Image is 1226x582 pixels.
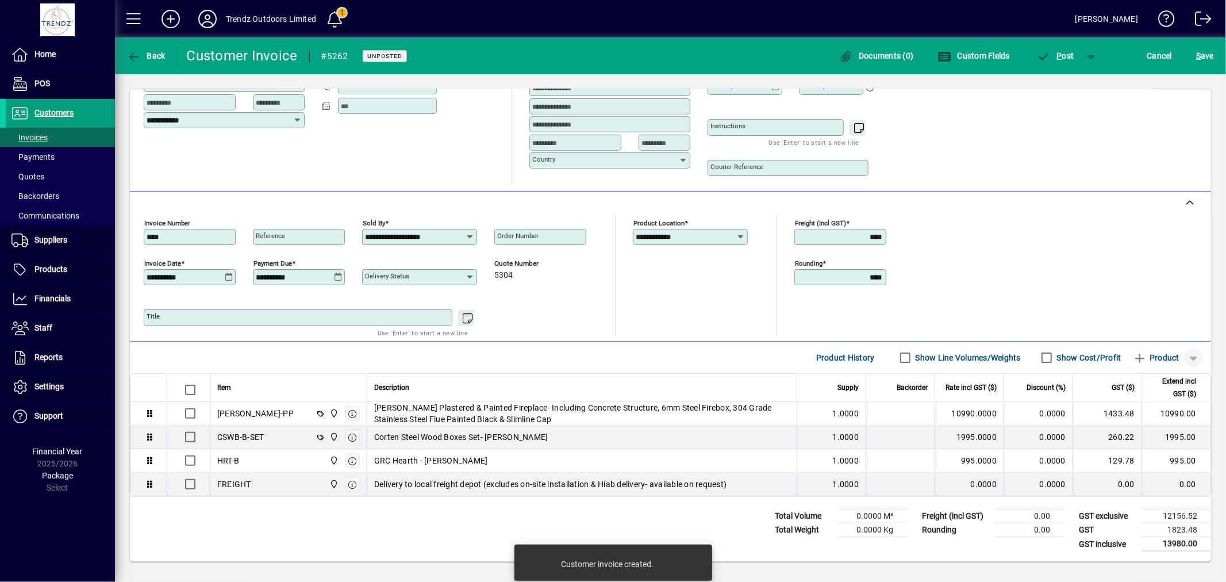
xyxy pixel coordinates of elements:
[6,343,115,372] a: Reports
[378,326,468,339] mat-hint: Use 'Enter' to start a new line
[226,10,316,28] div: Trendz Outdoors Limited
[374,402,790,425] span: [PERSON_NAME] Plastered & Painted Fireplace- Including Concrete Structure, 6mm Steel Firebox, 304...
[6,167,115,186] a: Quotes
[833,408,859,419] span: 1.0000
[838,523,907,537] td: 0.0000 Kg
[11,152,55,162] span: Payments
[1196,47,1214,65] span: ave
[1031,45,1080,66] button: Post
[6,147,115,167] a: Payments
[1073,537,1142,552] td: GST inclusive
[34,108,74,117] span: Customers
[34,294,71,303] span: Financials
[1142,537,1211,552] td: 13980.00
[494,260,563,267] span: Quote number
[374,455,488,466] span: GRC Hearth - [PERSON_NAME]
[217,431,264,443] div: CSWB-B-SET
[6,402,115,431] a: Support
[561,558,654,570] div: Customer invoice created.
[1147,47,1173,65] span: Cancel
[1057,51,1062,60] span: P
[1055,352,1121,363] label: Show Cost/Profit
[11,133,48,142] span: Invoices
[942,455,997,466] div: 995.0000
[1142,510,1211,523] td: 12156.52
[34,79,50,88] span: POS
[995,510,1064,523] td: 0.00
[937,51,1010,60] span: Custom Fields
[124,45,168,66] button: Back
[326,478,340,491] span: New Plymouth
[995,523,1064,537] td: 0.00
[34,411,63,420] span: Support
[34,353,63,362] span: Reports
[34,49,56,59] span: Home
[1073,402,1142,426] td: 1433.48
[532,155,555,163] mat-label: Country
[1150,2,1175,40] a: Knowledge Base
[1075,10,1138,28] div: [PERSON_NAME]
[816,349,875,367] span: Product History
[497,232,539,240] mat-label: Order number
[321,47,348,66] div: #5262
[833,431,859,443] span: 1.0000
[6,40,115,69] a: Home
[1133,349,1179,367] span: Product
[1149,375,1196,400] span: Extend incl GST ($)
[33,447,83,456] span: Financial Year
[6,186,115,206] a: Backorders
[217,455,239,466] div: HRT-B
[253,259,292,267] mat-label: Payment due
[837,381,859,394] span: Supply
[795,219,846,227] mat-label: Freight (incl GST)
[1004,426,1073,449] td: 0.0000
[326,454,340,467] span: New Plymouth
[1142,523,1211,537] td: 1823.48
[152,9,189,29] button: Add
[1142,473,1210,496] td: 0.00
[6,70,115,98] a: POS
[147,312,160,320] mat-label: Title
[6,314,115,343] a: Staff
[6,206,115,225] a: Communications
[217,408,294,419] div: [PERSON_NAME]-PP
[1037,51,1074,60] span: ost
[769,136,859,149] mat-hint: Use 'Enter' to start a new line
[946,381,997,394] span: Rate incl GST ($)
[42,471,73,480] span: Package
[812,347,879,368] button: Product History
[367,52,402,60] span: Unposted
[189,9,226,29] button: Profile
[913,352,1021,363] label: Show Line Volumes/Weights
[1073,523,1142,537] td: GST
[1027,381,1066,394] span: Discount (%)
[1073,510,1142,523] td: GST exclusive
[11,192,59,201] span: Backorders
[942,478,997,490] div: 0.0000
[836,45,917,66] button: Documents (0)
[1142,402,1210,426] td: 10990.00
[942,408,997,419] div: 10990.0000
[769,510,838,523] td: Total Volume
[34,382,64,391] span: Settings
[942,431,997,443] div: 1995.0000
[795,259,823,267] mat-label: Rounding
[326,431,340,443] span: New Plymouth
[363,219,385,227] mat-label: Sold by
[1193,45,1217,66] button: Save
[6,285,115,313] a: Financials
[833,478,859,490] span: 1.0000
[326,407,340,420] span: New Plymouth
[34,265,67,274] span: Products
[144,219,190,227] mat-label: Invoice number
[1073,473,1142,496] td: 0.00
[256,232,285,240] mat-label: Reference
[374,431,548,443] span: Corten Steel Wood Boxes Set- [PERSON_NAME]
[1073,426,1142,449] td: 260.22
[1142,449,1210,473] td: 995.00
[769,523,838,537] td: Total Weight
[1127,347,1185,368] button: Product
[494,271,513,280] span: 5304
[6,373,115,401] a: Settings
[710,122,745,130] mat-label: Instructions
